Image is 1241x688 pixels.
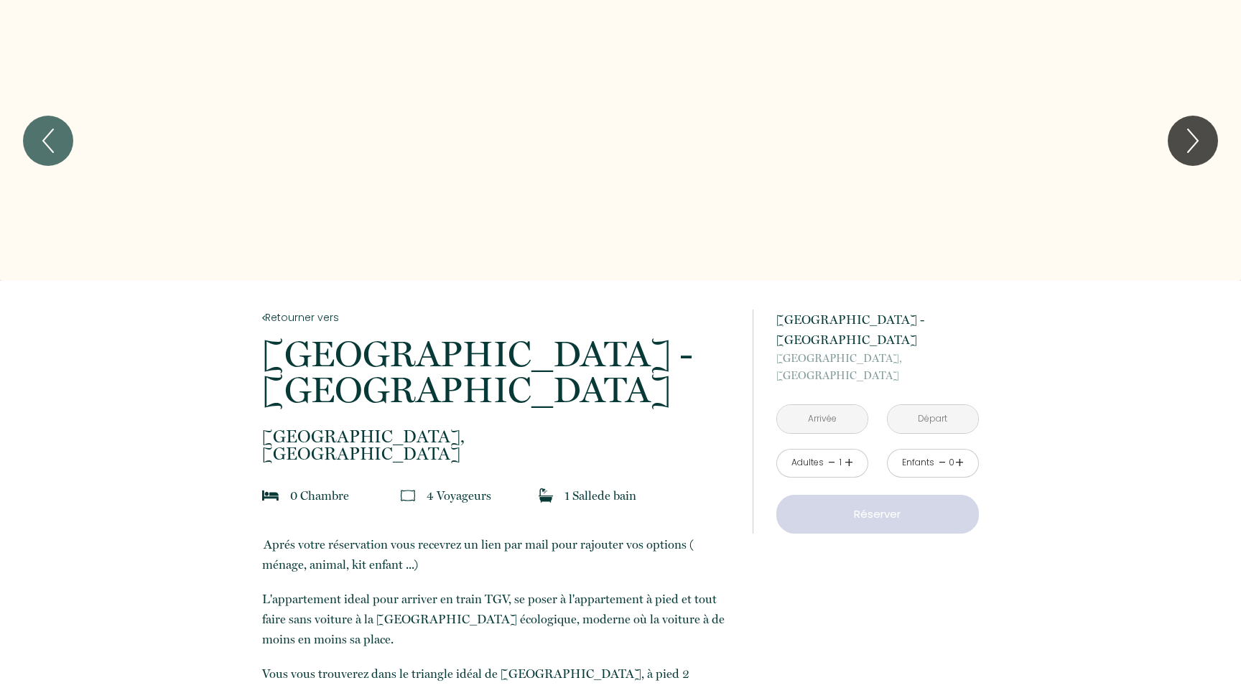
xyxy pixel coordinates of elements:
a: + [845,452,853,474]
p: Réserver [781,506,974,523]
p: ​Aprés votre réservation vous recevrez un lien par mail pour rajouter vos options ( ménage, anima... [262,534,733,575]
p: [GEOGRAPHIC_DATA] - [GEOGRAPHIC_DATA] [262,336,733,408]
button: Previous [23,116,73,166]
a: - [828,452,836,474]
p: [GEOGRAPHIC_DATA] [262,428,733,462]
p: [GEOGRAPHIC_DATA] - [GEOGRAPHIC_DATA] [776,310,979,350]
a: Retourner vers [262,310,733,325]
img: guests [401,488,415,503]
input: Départ [888,405,978,433]
input: Arrivée [777,405,868,433]
button: Next [1168,116,1218,166]
button: Réserver [776,495,979,534]
span: s [486,488,491,503]
p: 4 Voyageur [427,485,491,506]
a: - [939,452,947,474]
a: + [955,452,964,474]
p: [GEOGRAPHIC_DATA] [776,350,979,384]
p: L'appartement ideal pour arriver en train TGV, se poser à l'appartement à pied et tout faire sans... [262,589,733,649]
p: 0 Chambre [290,485,349,506]
div: Enfants [902,456,934,470]
span: [GEOGRAPHIC_DATA], [262,428,733,445]
div: 1 [837,456,844,470]
div: Adultes [791,456,824,470]
div: 0 [948,456,955,470]
p: 1 Salle de bain [564,485,636,506]
span: [GEOGRAPHIC_DATA], [776,350,979,367]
